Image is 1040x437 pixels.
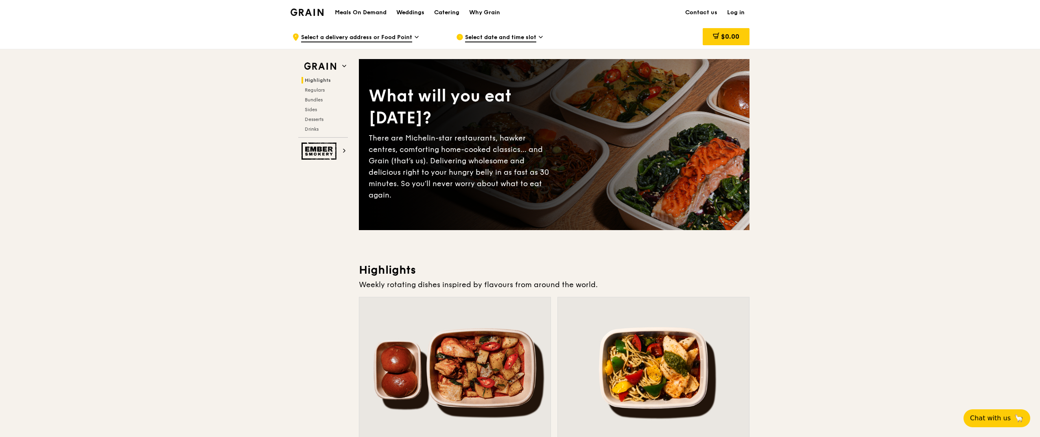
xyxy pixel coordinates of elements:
[305,87,325,93] span: Regulars
[301,33,412,42] span: Select a delivery address or Food Point
[359,263,749,277] h3: Highlights
[335,9,387,17] h1: Meals On Demand
[302,59,339,74] img: Grain web logo
[305,97,323,103] span: Bundles
[305,107,317,112] span: Sides
[429,0,464,25] a: Catering
[722,0,749,25] a: Log in
[369,132,554,201] div: There are Michelin-star restaurants, hawker centres, comforting home-cooked classics… and Grain (...
[970,413,1011,423] span: Chat with us
[396,0,424,25] div: Weddings
[305,126,319,132] span: Drinks
[291,9,323,16] img: Grain
[464,0,505,25] a: Why Grain
[391,0,429,25] a: Weddings
[359,279,749,290] div: Weekly rotating dishes inspired by flavours from around the world.
[465,33,536,42] span: Select date and time slot
[302,143,339,160] img: Ember Smokery web logo
[680,0,722,25] a: Contact us
[369,85,554,129] div: What will you eat [DATE]?
[305,77,331,83] span: Highlights
[434,0,459,25] div: Catering
[469,0,500,25] div: Why Grain
[964,409,1030,427] button: Chat with us🦙
[721,33,739,40] span: $0.00
[305,116,323,122] span: Desserts
[1014,413,1024,423] span: 🦙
